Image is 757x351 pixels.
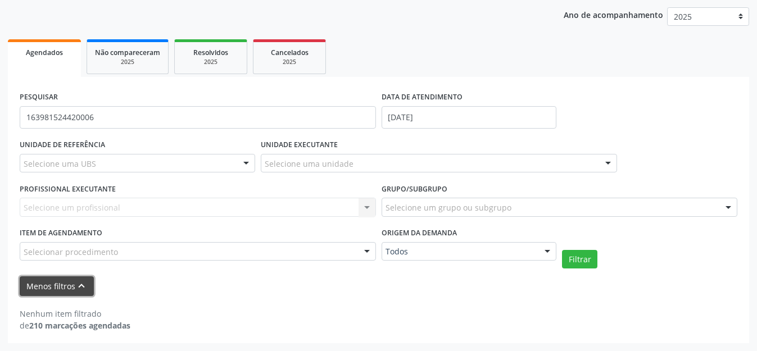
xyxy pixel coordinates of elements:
[382,89,463,106] label: DATA DE ATENDIMENTO
[20,89,58,106] label: PESQUISAR
[24,246,118,258] span: Selecionar procedimento
[193,48,228,57] span: Resolvidos
[20,276,94,296] button: Menos filtroskeyboard_arrow_up
[271,48,309,57] span: Cancelados
[183,58,239,66] div: 2025
[95,48,160,57] span: Não compareceram
[24,158,96,170] span: Selecione uma UBS
[261,136,338,154] label: UNIDADE EXECUTANTE
[386,246,534,257] span: Todos
[26,48,63,57] span: Agendados
[261,58,318,66] div: 2025
[20,308,130,320] div: Nenhum item filtrado
[20,180,116,198] label: PROFISSIONAL EXECUTANTE
[386,202,511,213] span: Selecione um grupo ou subgrupo
[382,106,557,129] input: Selecione um intervalo
[75,280,88,292] i: keyboard_arrow_up
[95,58,160,66] div: 2025
[265,158,353,170] span: Selecione uma unidade
[382,225,457,242] label: Origem da demanda
[20,225,102,242] label: Item de agendamento
[382,180,447,198] label: Grupo/Subgrupo
[564,7,663,21] p: Ano de acompanhamento
[20,136,105,154] label: UNIDADE DE REFERÊNCIA
[29,320,130,331] strong: 210 marcações agendadas
[562,250,597,269] button: Filtrar
[20,320,130,331] div: de
[20,106,376,129] input: Nome, CNS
